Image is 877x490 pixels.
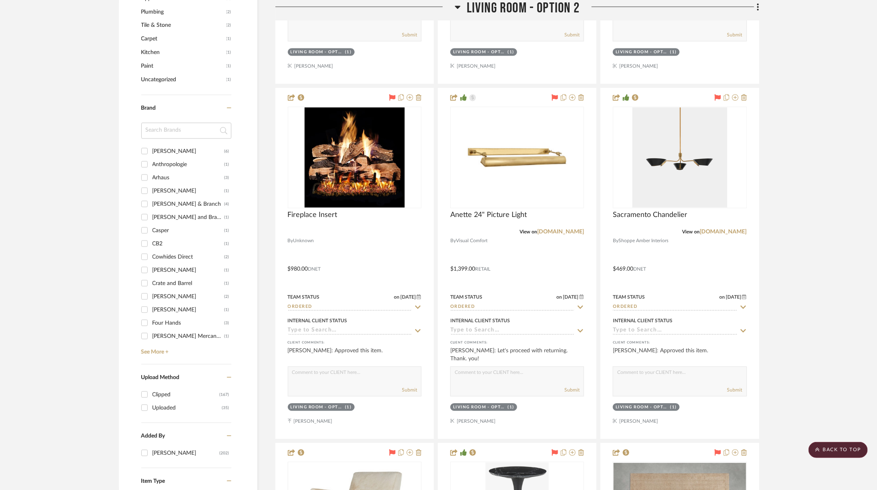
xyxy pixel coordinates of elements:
div: (1) [225,224,229,237]
span: Added By [141,433,165,439]
div: Team Status [613,293,645,301]
button: Submit [564,386,580,394]
span: Plumbing [141,5,225,18]
span: Unknown [293,237,314,245]
div: Casper [153,224,225,237]
div: Living Room - Option 2 [616,49,668,55]
div: (1) [670,404,677,410]
div: [PERSON_NAME] [153,145,225,158]
div: (1) [225,277,229,290]
div: Internal Client Status [613,317,672,324]
div: (2) [225,251,229,263]
span: By [450,237,456,245]
div: Clipped [153,388,220,401]
div: [PERSON_NAME] [153,303,225,316]
input: Type to Search… [450,327,574,335]
span: Shoppe Amber Interiors [618,237,668,245]
span: (2) [227,19,231,32]
span: (2) [227,5,231,18]
div: Four Hands [153,317,225,329]
div: (6) [225,145,229,158]
span: Carpet [141,32,225,46]
span: Item Type [141,478,165,484]
div: (1) [670,49,677,55]
span: Upload Method [141,375,180,380]
a: See More + [139,343,231,355]
div: [PERSON_NAME] Mercantile Co. [153,330,225,343]
button: Submit [727,386,743,394]
div: (2) [225,290,229,303]
div: 0 [451,107,584,208]
span: (1) [227,60,231,72]
scroll-to-top-button: BACK TO TOP [809,442,868,458]
div: [PERSON_NAME] [153,290,225,303]
span: Tile & Stone [141,18,225,32]
div: Living Room - Option 2 [453,49,506,55]
input: Type to Search… [450,303,574,311]
input: Type to Search… [288,303,412,311]
div: Internal Client Status [288,317,347,324]
div: Cowhides Direct [153,251,225,263]
span: [DATE] [725,294,742,300]
div: [PERSON_NAME] & Branch [153,198,225,211]
div: [PERSON_NAME] [153,264,225,277]
div: (1) [345,49,352,55]
div: (1) [225,158,229,171]
span: Paint [141,59,225,73]
div: Team Status [450,293,482,301]
div: (1) [225,211,229,224]
input: Type to Search… [613,303,737,311]
div: Internal Client Status [450,317,510,324]
span: on [557,295,562,299]
div: (1) [345,404,352,410]
div: (167) [220,388,229,401]
div: (4) [225,198,229,211]
span: on [719,295,725,299]
span: Brand [141,105,156,111]
div: [PERSON_NAME]: Approved this item. [288,347,421,363]
span: By [613,237,618,245]
span: on [394,295,399,299]
button: Submit [727,31,743,38]
span: (1) [227,46,231,59]
button: Submit [402,386,417,394]
input: Type to Search… [613,327,737,335]
div: (1) [225,330,229,343]
div: (3) [225,171,229,184]
span: Uncategorized [141,73,225,86]
span: View on [682,229,700,234]
div: (3) [225,317,229,329]
div: Anthropologie [153,158,225,171]
div: (1) [225,264,229,277]
div: [PERSON_NAME]: Let's proceed with returning. Thank. you! [450,347,584,363]
div: (202) [220,447,229,460]
img: Fireplace Insert [305,107,405,207]
span: (1) [227,73,231,86]
div: (1) [225,185,229,197]
span: Kitchen [141,46,225,59]
div: (1) [508,49,514,55]
span: By [288,237,293,245]
div: (1) [225,237,229,250]
div: (1) [508,404,514,410]
div: (35) [222,402,229,414]
div: Uploaded [153,402,222,414]
span: (1) [227,32,231,45]
div: [PERSON_NAME] [153,447,220,460]
input: Search Brands [141,122,231,139]
span: Visual Comfort [456,237,488,245]
div: Living Room - Option 2 [453,404,506,410]
div: (1) [225,303,229,316]
button: Submit [402,31,417,38]
a: [DOMAIN_NAME] [700,229,747,235]
input: Type to Search… [288,327,412,335]
div: Crate and Barrel [153,277,225,290]
div: [PERSON_NAME]: Approved this item. [613,347,747,363]
div: Living Room - Option 2 [616,404,668,410]
button: Submit [564,31,580,38]
span: Sacramento Chandelier [613,211,687,219]
div: CB2 [153,237,225,250]
span: View on [520,229,537,234]
div: Living Room - Option 2 [291,49,343,55]
div: [PERSON_NAME] [153,185,225,197]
